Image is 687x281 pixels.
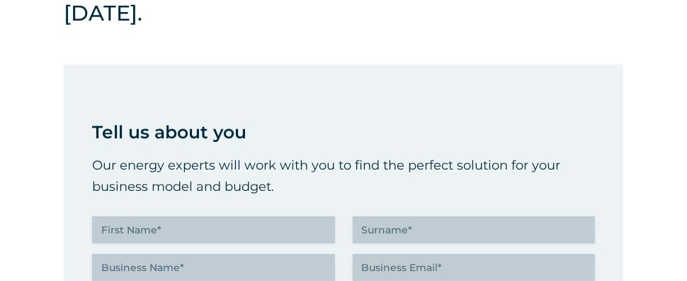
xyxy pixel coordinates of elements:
[92,118,595,146] p: Tell us about you
[92,155,595,197] p: Our energy experts will work with you to find the perfect solution for your business model and bu...
[353,216,596,243] input: Surname*
[353,254,596,281] input: Business Email*
[92,216,335,243] input: First Name*
[92,254,335,281] input: Business Name*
